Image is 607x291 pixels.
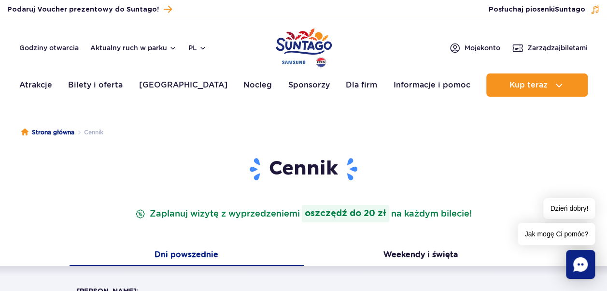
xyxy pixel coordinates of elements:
[70,246,304,266] button: Dni powszednie
[139,73,227,97] a: [GEOGRAPHIC_DATA]
[7,5,159,15] span: Podaruj Voucher prezentowy do Suntago!
[288,73,330,97] a: Sponsorzy
[21,128,74,137] a: Strona główna
[486,73,588,97] button: Kup teraz
[449,42,500,54] a: Mojekonto
[7,3,172,16] a: Podaruj Voucher prezentowy do Suntago!
[509,81,547,89] span: Kup teraz
[77,157,531,182] h1: Cennik
[489,5,585,15] span: Posłuchaj piosenki
[188,43,207,53] button: pl
[512,42,588,54] a: Zarządzajbiletami
[465,43,500,53] span: Moje konto
[302,205,389,222] strong: oszczędź do 20 zł
[566,250,595,279] div: Chat
[74,128,103,137] li: Cennik
[276,24,332,69] a: Park of Poland
[133,205,474,222] p: Zaplanuj wizytę z wyprzedzeniem na każdym bilecie!
[543,198,595,219] span: Dzień dobry!
[518,223,595,245] span: Jak mogę Ci pomóc?
[555,6,585,13] span: Suntago
[527,43,588,53] span: Zarządzaj biletami
[304,246,538,266] button: Weekendy i święta
[90,44,177,52] button: Aktualny ruch w parku
[19,73,52,97] a: Atrakcje
[243,73,272,97] a: Nocleg
[346,73,377,97] a: Dla firm
[394,73,470,97] a: Informacje i pomoc
[19,43,79,53] a: Godziny otwarcia
[68,73,123,97] a: Bilety i oferta
[489,5,600,15] button: Posłuchaj piosenkiSuntago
